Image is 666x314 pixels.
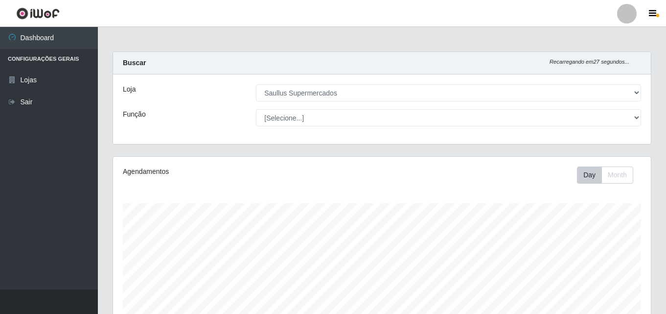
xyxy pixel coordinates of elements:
[123,109,146,120] label: Função
[601,167,633,184] button: Month
[123,167,330,177] div: Agendamentos
[16,7,60,20] img: CoreUI Logo
[123,59,146,67] strong: Buscar
[123,84,136,95] label: Loja
[577,167,641,184] div: Toolbar with button groups
[550,59,629,65] i: Recarregando em 27 segundos...
[577,167,633,184] div: First group
[577,167,602,184] button: Day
